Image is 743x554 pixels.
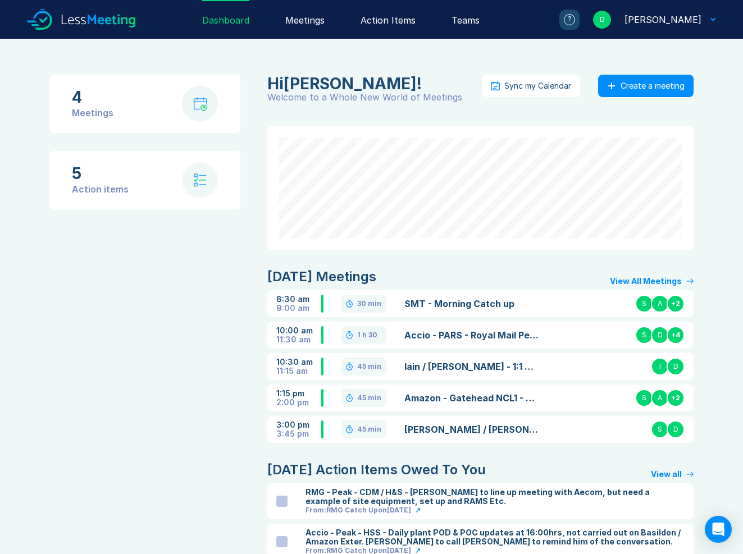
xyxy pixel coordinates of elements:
[404,391,540,405] a: Amazon - Gatehead NCL1 - Service Yard Extension - SMT review
[610,277,682,286] div: View All Meetings
[276,398,321,407] div: 2:00 pm
[72,182,129,196] div: Action items
[306,528,685,546] div: Accio - Peak - HSS - Daily plant POD & POC updates at 16:00hrs, not carried out on Basildon / Ama...
[404,328,540,342] a: Accio - PARS - Royal Mail Peak 2025 - Pre-start / review
[267,268,376,286] div: [DATE] Meetings
[651,295,669,313] div: A
[651,389,669,407] div: A
[625,13,701,26] div: Danny Sisson
[635,389,653,407] div: S
[276,358,321,367] div: 10:30 am
[593,11,611,29] div: D
[276,335,321,344] div: 11:30 am
[667,295,685,313] div: + 2
[357,425,381,434] div: 45 min
[705,516,732,543] div: Open Intercom Messenger
[667,389,685,407] div: + 2
[276,367,321,376] div: 11:15 am
[276,326,321,335] div: 10:00 am
[504,81,571,90] div: Sync my Calendar
[72,88,113,106] div: 4
[357,331,377,340] div: 1 h 30
[651,326,669,344] div: D
[564,14,575,25] div: ?
[667,326,685,344] div: + 4
[267,75,475,93] div: Danny Sisson
[667,358,685,376] div: D
[404,423,540,436] a: [PERSON_NAME] / [PERSON_NAME] - 1:1 Meeting
[404,360,540,373] a: Iain / [PERSON_NAME] - 1:1 Meeting
[651,470,694,479] a: View all
[267,461,486,479] div: [DATE] Action Items Owed To You
[193,97,207,111] img: calendar-with-clock.svg
[276,429,321,438] div: 3:45 pm
[667,420,685,438] div: D
[276,389,321,398] div: 1:15 pm
[357,393,381,402] div: 45 min
[306,488,685,506] div: RMG - Peak - CDM / H&S - [PERSON_NAME] to line up meeting with Aecom, but need a example of site ...
[72,106,113,120] div: Meetings
[651,470,682,479] div: View all
[546,10,580,30] a: ?
[276,420,321,429] div: 3:00 pm
[404,297,540,310] a: SMT - Morning Catch up
[306,506,411,515] div: From: RMG Catch Up on [DATE]
[651,358,669,376] div: I
[482,75,580,97] button: Sync my Calendar
[276,304,321,313] div: 9:00 am
[357,299,381,308] div: 30 min
[635,326,653,344] div: S
[610,277,694,286] a: View All Meetings
[276,295,321,304] div: 8:30 am
[651,420,669,438] div: S
[621,81,685,90] div: Create a meeting
[194,173,207,187] img: check-list.svg
[635,295,653,313] div: S
[72,164,129,182] div: 5
[357,362,381,371] div: 45 min
[598,75,694,97] button: Create a meeting
[267,93,482,102] div: Welcome to a Whole New World of Meetings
